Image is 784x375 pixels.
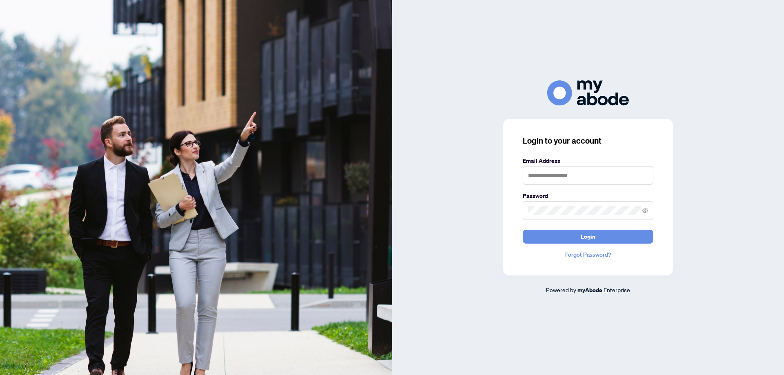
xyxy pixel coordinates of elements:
[577,286,602,295] a: myAbode
[546,286,576,293] span: Powered by
[523,156,653,165] label: Email Address
[604,286,630,293] span: Enterprise
[523,230,653,244] button: Login
[581,230,595,243] span: Login
[547,80,629,105] img: ma-logo
[523,250,653,259] a: Forgot Password?
[523,135,653,146] h3: Login to your account
[642,208,648,213] span: eye-invisible
[523,191,653,200] label: Password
